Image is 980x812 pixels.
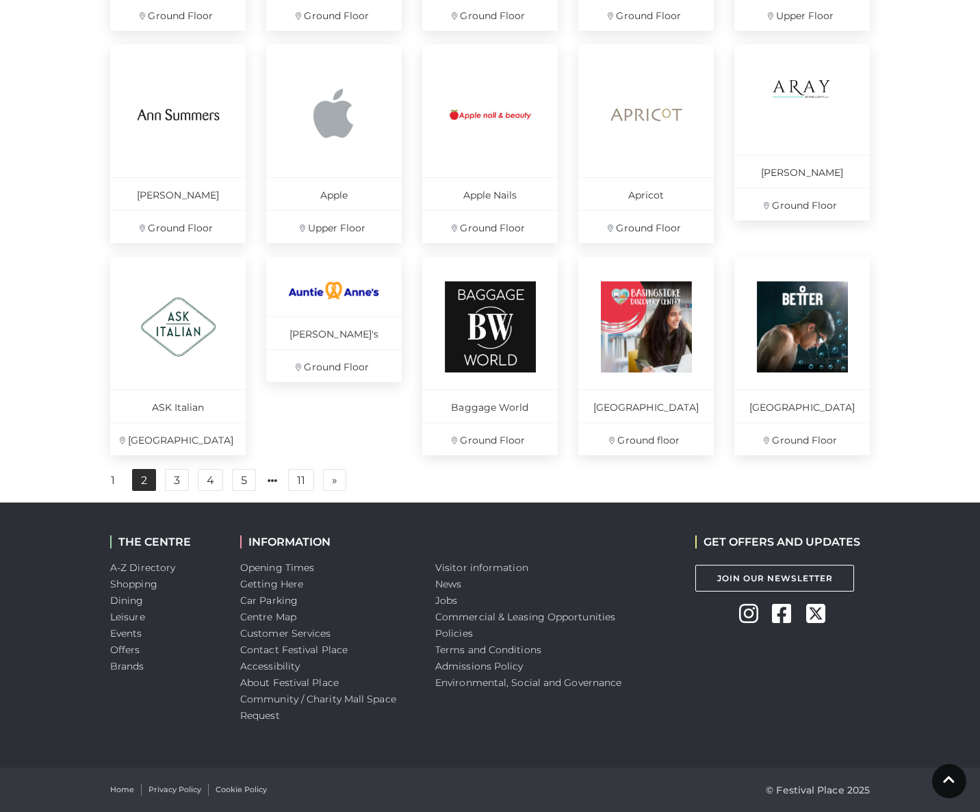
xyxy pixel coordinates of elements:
[240,578,303,590] a: Getting Here
[422,210,558,243] p: Ground Floor
[695,565,854,592] a: Join Our Newsletter
[110,611,145,623] a: Leisure
[240,594,298,607] a: Car Parking
[110,660,144,672] a: Brands
[578,390,714,422] p: [GEOGRAPHIC_DATA]
[578,422,714,455] p: Ground floor
[240,644,348,656] a: Contact Festival Place
[110,594,144,607] a: Dining
[435,676,621,689] a: Environmental, Social and Governance
[149,784,201,796] a: Privacy Policy
[435,561,528,574] a: Visitor information
[332,475,337,485] span: »
[422,257,558,455] a: Baggage World Ground Floor
[422,390,558,422] p: Baggage World
[435,578,461,590] a: News
[422,422,558,455] p: Ground Floor
[766,782,870,798] p: © Festival Place 2025
[232,469,256,491] a: 5
[734,45,870,220] a: [PERSON_NAME] Ground Floor
[288,469,314,491] a: 11
[435,627,473,639] a: Policies
[266,45,402,243] a: Apple Upper Floor
[435,611,615,623] a: Commercial & Leasing Opportunities
[240,627,331,639] a: Customer Services
[110,578,157,590] a: Shopping
[695,535,860,548] h2: GET OFFERS AND UPDATES
[578,45,714,243] a: Apricot Ground Floor
[240,561,314,574] a: Opening Times
[132,469,156,491] a: 2
[734,390,870,422] p: [GEOGRAPHIC_DATA]
[240,676,339,689] a: About Festival Place
[110,257,246,455] a: ASK Italian [GEOGRAPHIC_DATA]
[323,469,346,491] a: Next
[435,660,524,672] a: Admissions Policy
[578,210,714,243] p: Ground Floor
[110,210,246,243] p: Ground Floor
[110,644,140,656] a: Offers
[110,535,220,548] h2: THE CENTRE
[422,45,558,243] a: Apple Nails Ground Floor
[435,594,457,607] a: Jobs
[216,784,267,796] a: Cookie Policy
[110,561,175,574] a: A-Z Directory
[110,784,134,796] a: Home
[435,644,541,656] a: Terms and Conditions
[578,257,714,455] a: [GEOGRAPHIC_DATA] Ground floor
[240,535,415,548] h2: INFORMATION
[266,257,402,382] a: [PERSON_NAME]'s Ground Floor
[734,188,870,220] p: Ground Floor
[734,257,870,455] a: [GEOGRAPHIC_DATA] Ground Floor
[734,155,870,188] p: [PERSON_NAME]
[240,611,296,623] a: Centre Map
[734,422,870,455] p: Ground Floor
[422,177,558,210] p: Apple Nails
[578,177,714,210] p: Apricot
[110,627,142,639] a: Events
[103,470,123,492] a: 1
[110,45,246,243] a: [PERSON_NAME] Ground Floor
[266,210,402,243] p: Upper Floor
[110,422,246,455] p: [GEOGRAPHIC_DATA]
[266,349,402,382] p: Ground Floor
[240,660,300,672] a: Accessibility
[266,316,402,349] p: [PERSON_NAME]'s
[198,469,223,491] a: 4
[110,177,246,210] p: [PERSON_NAME]
[110,390,246,422] p: ASK Italian
[266,177,402,210] p: Apple
[240,693,396,722] a: Community / Charity Mall Space Request
[165,469,189,491] a: 3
